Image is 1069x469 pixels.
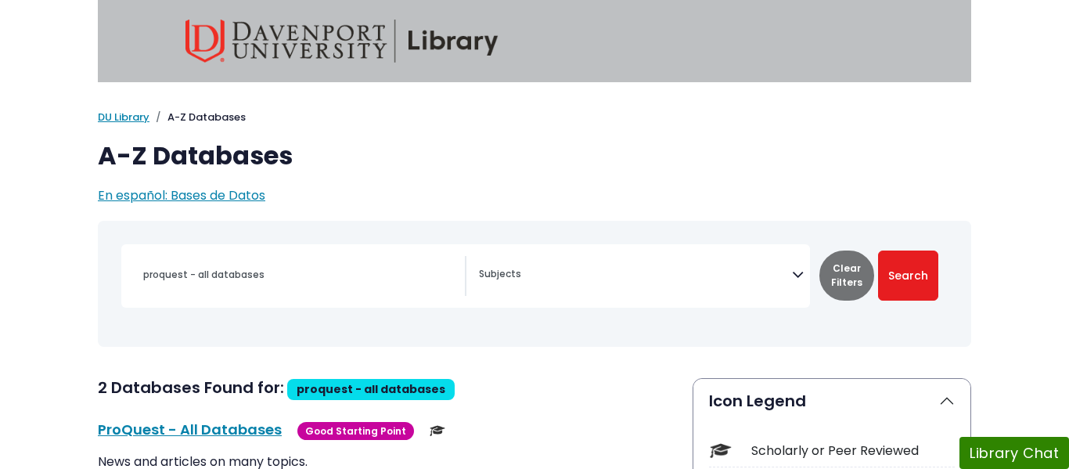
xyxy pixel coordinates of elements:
li: A-Z Databases [149,110,246,125]
textarea: Search [479,269,792,282]
img: Icon Scholarly or Peer Reviewed [710,440,731,461]
span: 2 Databases Found for: [98,377,284,399]
nav: breadcrumb [98,110,971,125]
a: DU Library [98,110,149,124]
button: Icon Legend [693,379,970,423]
input: Search database by title or keyword [134,263,465,286]
nav: Search filters [98,221,971,347]
h1: A-Z Databases [98,141,971,171]
a: ProQuest - All Databases [98,420,282,439]
span: proquest - all databases [297,381,445,397]
button: Clear Filters [819,251,874,301]
img: Scholarly or Peer Reviewed [430,423,445,438]
div: Scholarly or Peer Reviewed [751,442,955,460]
a: En español: Bases de Datos [98,186,265,204]
span: Good Starting Point [297,422,414,440]
button: Submit for Search Results [878,251,938,301]
img: Davenport University Library [185,20,499,63]
button: Library Chat [959,437,1069,469]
